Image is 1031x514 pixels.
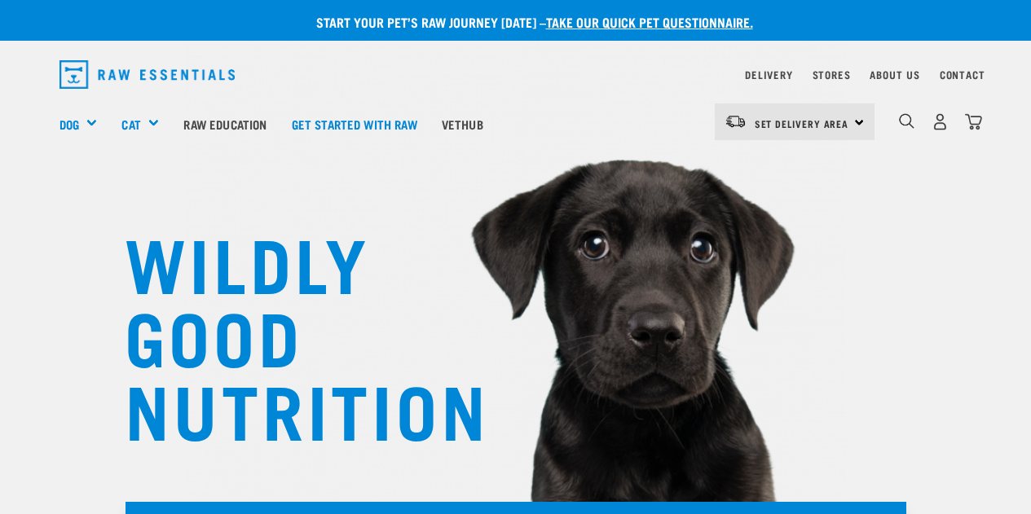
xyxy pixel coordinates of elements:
a: Contact [940,72,985,77]
nav: dropdown navigation [46,54,985,95]
img: Raw Essentials Logo [59,60,236,89]
img: home-icon@2x.png [965,113,982,130]
a: Stores [813,72,851,77]
a: About Us [870,72,919,77]
img: van-moving.png [725,114,747,129]
a: Delivery [745,72,792,77]
a: Vethub [430,91,496,156]
a: Dog [59,115,79,134]
a: Cat [121,115,140,134]
img: user.png [932,113,949,130]
a: Get started with Raw [280,91,430,156]
a: Raw Education [171,91,279,156]
span: Set Delivery Area [755,121,849,126]
h1: WILDLY GOOD NUTRITION [125,224,451,444]
img: home-icon-1@2x.png [899,113,914,129]
a: take our quick pet questionnaire. [546,18,753,25]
